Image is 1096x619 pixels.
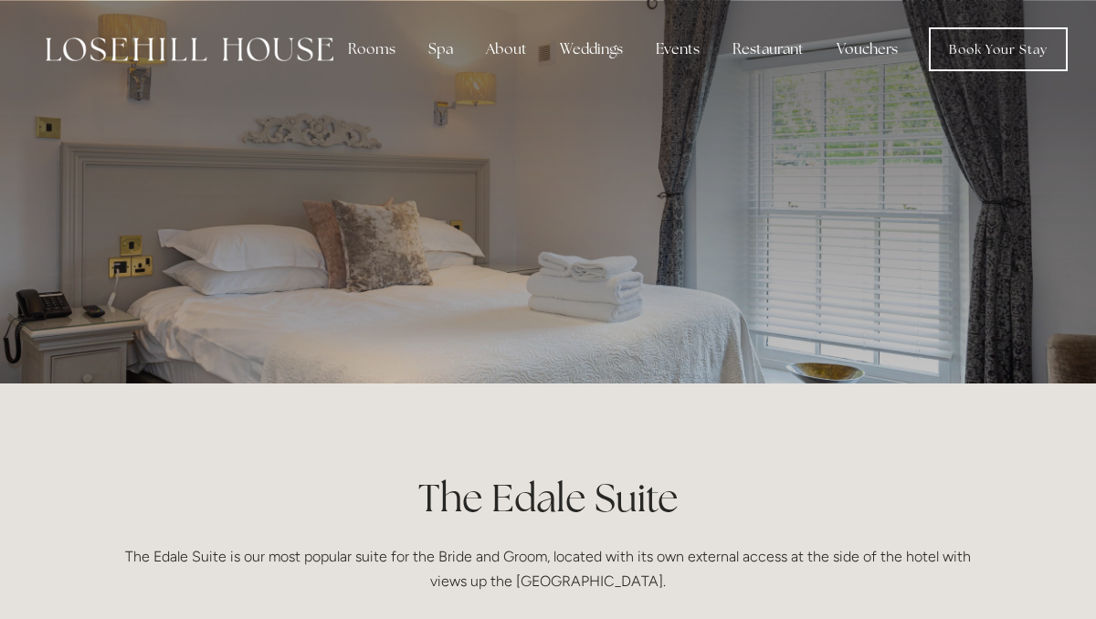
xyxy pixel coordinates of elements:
[641,31,714,68] div: Events
[929,27,1068,71] a: Book Your Stay
[718,31,818,68] div: Restaurant
[822,31,912,68] a: Vouchers
[471,31,542,68] div: About
[545,31,638,68] div: Weddings
[111,544,985,593] p: The Edale Suite is our most popular suite for the Bride and Groom, located with its own external ...
[333,31,410,68] div: Rooms
[111,471,985,525] h1: The Edale Suite
[46,37,333,61] img: Losehill House
[414,31,468,68] div: Spa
